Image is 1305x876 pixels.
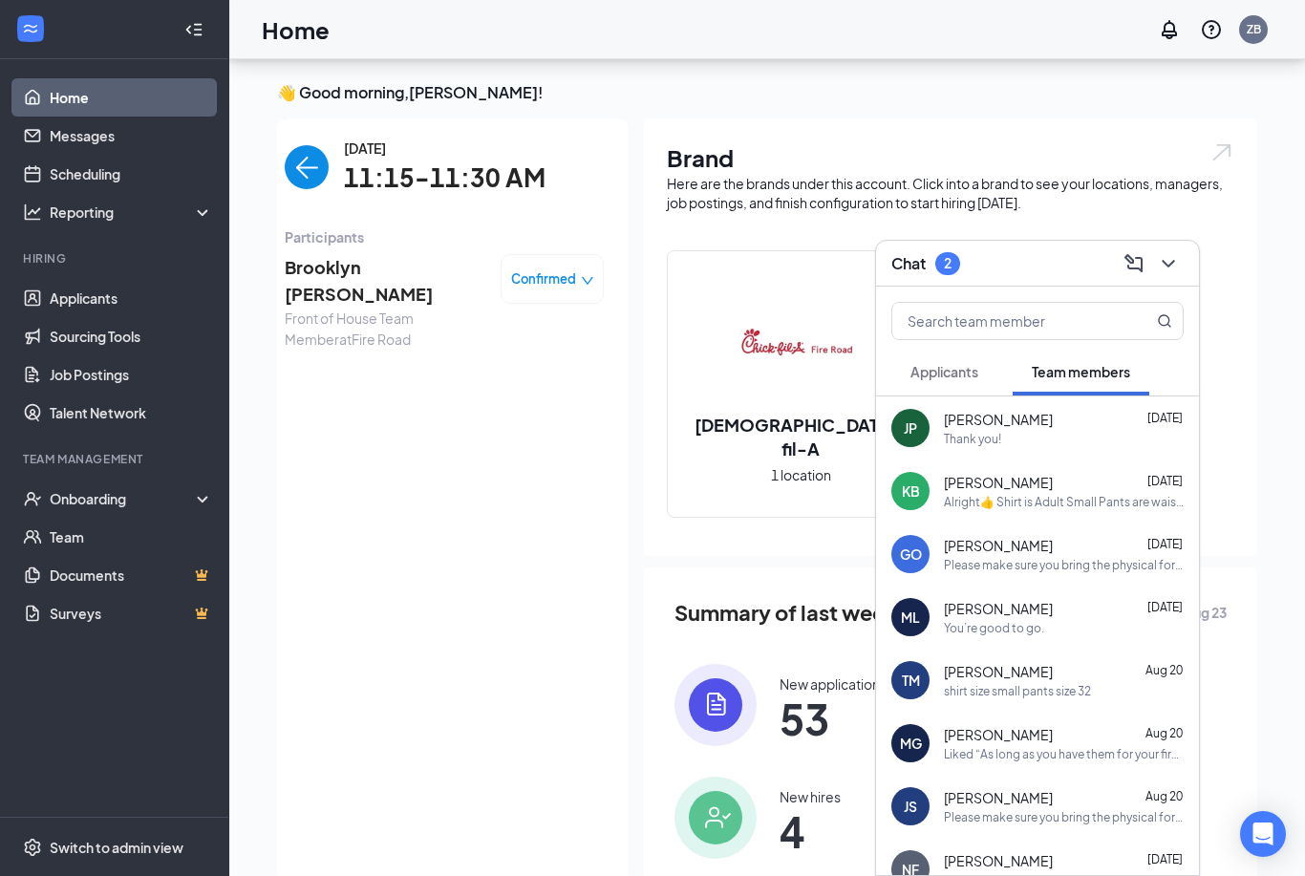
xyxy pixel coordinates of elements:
svg: ComposeMessage [1123,252,1145,275]
svg: WorkstreamLogo [21,19,40,38]
span: Applicants [910,363,978,380]
div: TM [902,671,920,690]
span: Brooklyn [PERSON_NAME] [285,254,485,309]
button: ChevronDown [1153,248,1184,279]
span: [PERSON_NAME] [944,410,1053,429]
div: Switch to admin view [50,838,183,857]
svg: Settings [23,838,42,857]
div: Liked “As long as you have them for your first day of work you're good.” [944,746,1184,762]
div: KB [902,481,920,501]
div: ZB [1247,21,1261,37]
div: You’re good to go. [944,620,1044,636]
span: Front of House Team Member at Fire Road [285,308,485,350]
svg: Collapse [184,20,203,39]
span: [PERSON_NAME] [944,473,1053,492]
div: Onboarding [50,489,197,508]
span: [DATE] [1147,474,1183,488]
span: Team members [1032,363,1130,380]
svg: Notifications [1158,18,1181,41]
input: Search team member [892,303,1119,339]
a: Sourcing Tools [50,317,213,355]
img: open.6027fd2a22e1237b5b06.svg [1209,141,1234,163]
div: Please make sure you bring the physical forms of your ID I cannot use photos from your phone or p... [944,557,1184,573]
img: Chick-fil-A [739,283,862,405]
svg: QuestionInfo [1200,18,1223,41]
div: Reporting [50,203,214,222]
span: [PERSON_NAME] [944,536,1053,555]
div: Here are the brands under this account. Click into a brand to see your locations, managers, job p... [667,174,1234,212]
a: DocumentsCrown [50,556,213,594]
span: [PERSON_NAME] [944,725,1053,744]
div: JP [904,418,917,438]
a: Messages [50,117,213,155]
div: Please make sure you bring the physical forms of your ID I cannot use photos from your phone or p... [944,809,1184,825]
h3: Chat [891,253,926,274]
span: 4 [780,814,841,848]
span: Confirmed [511,269,576,288]
a: SurveysCrown [50,594,213,632]
h3: 👋 Good morning, [PERSON_NAME] ! [277,82,1257,103]
div: Team Management [23,451,209,467]
span: [DATE] [344,138,546,159]
div: shirt size small pants size 32 [944,683,1091,699]
svg: UserCheck [23,489,42,508]
span: [PERSON_NAME] [944,851,1053,870]
div: New hires [780,787,841,806]
h2: [DEMOGRAPHIC_DATA]-fil-A [668,413,933,460]
div: Open Intercom Messenger [1240,811,1286,857]
span: down [581,274,594,288]
span: [DATE] [1147,852,1183,866]
div: ML [901,608,920,627]
span: Aug 20 [1145,789,1183,803]
span: Aug 20 [1145,726,1183,740]
a: Home [50,78,213,117]
span: [PERSON_NAME] [944,599,1053,618]
span: 11:15-11:30 AM [344,159,546,198]
span: Aug 20 [1145,663,1183,677]
span: Participants [285,226,604,247]
div: MG [900,734,922,753]
a: Team [50,518,213,556]
div: Alright👍 Shirt is Adult Small Pants are waist 29" inseam 25" [944,494,1184,510]
span: [DATE] [1147,600,1183,614]
span: [DATE] [1147,411,1183,425]
a: Job Postings [50,355,213,394]
div: 2 [944,255,952,271]
div: New applications [780,674,887,694]
span: Summary of last week [674,596,897,630]
div: JS [904,797,917,816]
h1: Brand [667,141,1234,174]
button: back-button [285,145,329,189]
svg: ChevronDown [1157,252,1180,275]
div: Thank you! [944,431,1001,447]
h1: Home [262,13,330,46]
div: Hiring [23,250,209,267]
span: [PERSON_NAME] [944,662,1053,681]
svg: MagnifyingGlass [1157,313,1172,329]
img: icon [674,664,757,746]
a: Talent Network [50,394,213,432]
a: Applicants [50,279,213,317]
button: ComposeMessage [1119,248,1149,279]
svg: Analysis [23,203,42,222]
span: 53 [780,701,887,736]
span: [PERSON_NAME] [944,788,1053,807]
img: icon [674,777,757,859]
a: Scheduling [50,155,213,193]
div: GO [900,545,922,564]
span: 1 location [771,464,831,485]
span: [DATE] [1147,537,1183,551]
